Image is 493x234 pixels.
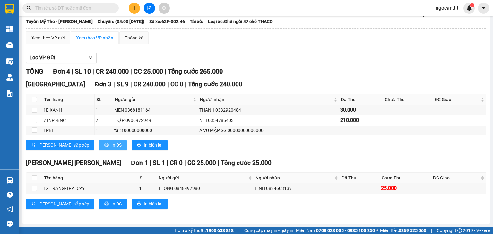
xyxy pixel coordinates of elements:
[221,159,272,167] span: Tổng cước 25.000
[466,5,472,11] img: icon-new-feature
[208,18,273,25] span: Loại xe: Ghế ngồi 47 chỗ THACO
[206,228,234,233] strong: 1900 633 818
[175,227,234,234] span: Hỗ trợ kỹ thuật:
[7,206,13,212] span: notification
[470,3,474,7] sup: 1
[6,177,13,184] img: warehouse-icon
[111,200,122,207] span: In DS
[380,173,431,183] th: Chưa Thu
[6,26,13,32] img: dashboard-icon
[42,173,138,183] th: Tên hàng
[117,81,129,88] span: SL 9
[96,67,129,75] span: CR 240.000
[88,55,93,60] span: down
[478,3,489,14] button: caret-down
[132,199,168,209] button: printerIn biên lai
[150,159,151,167] span: |
[170,81,183,88] span: CC 0
[167,81,169,88] span: |
[26,53,97,63] button: Lọc VP Gửi
[104,201,109,206] span: printer
[199,107,338,114] div: THÀNH 0332920484
[158,185,253,192] div: THÔNG 0848497980
[35,4,111,12] input: Tìm tên, số ĐT hoặc mã đơn
[26,19,93,24] b: Tuyến: Mỹ Tho - [PERSON_NAME]
[199,117,338,124] div: NHI 0354785403
[159,3,170,14] button: aim
[132,140,168,150] button: printerIn biên lai
[255,174,333,181] span: Người nhận
[162,6,166,10] span: aim
[38,142,89,149] span: [PERSON_NAME] sắp xếp
[137,143,141,148] span: printer
[129,3,140,14] button: plus
[340,173,380,183] th: Đã Thu
[7,221,13,227] span: message
[26,159,121,167] span: [PERSON_NAME] [PERSON_NAME]
[72,67,73,75] span: |
[42,94,95,105] th: Tên hàng
[43,107,93,114] div: 1B XANH
[185,81,186,88] span: |
[144,3,155,14] button: file-add
[255,185,338,192] div: LINH 0834603139
[26,199,94,209] button: sort-ascending[PERSON_NAME] sắp xếp
[144,142,162,149] span: In biên lai
[165,67,166,75] span: |
[435,96,480,103] span: ĐC Giao
[134,81,166,88] span: CR 240.000
[149,18,185,25] span: Số xe: 63F-002.46
[132,6,137,10] span: plus
[144,200,162,207] span: In biên lai
[96,127,112,134] div: 1
[6,42,13,48] img: warehouse-icon
[159,174,247,181] span: Người gửi
[431,227,432,234] span: |
[433,174,480,181] span: ĐC Giao
[376,229,378,232] span: ⚪️
[238,227,239,234] span: |
[218,159,219,167] span: |
[130,67,132,75] span: |
[26,140,94,150] button: sort-ascending[PERSON_NAME] sắp xếp
[139,185,156,192] div: 1
[5,4,14,14] img: logo-vxr
[125,34,143,41] div: Thống kê
[339,94,384,105] th: Đã Thu
[96,117,112,124] div: 7
[6,90,13,97] img: solution-icon
[244,227,294,234] span: Cung cấp máy in - giấy in:
[27,6,31,10] span: search
[26,67,43,75] span: TỔNG
[340,116,382,124] div: 210.000
[481,5,487,11] span: caret-down
[95,81,112,88] span: Đơn 3
[383,94,433,105] th: Chưa Thu
[188,81,242,88] span: Tổng cước 240.000
[113,81,115,88] span: |
[114,107,197,114] div: MẾN 0368181164
[153,159,165,167] span: SL 1
[399,228,426,233] strong: 0369 525 060
[98,18,144,25] span: Chuyến: (04:00 [DATE])
[115,96,192,103] span: Người gửi
[26,81,85,88] span: [GEOGRAPHIC_DATA]
[75,67,91,75] span: SL 10
[7,192,13,198] span: question-circle
[381,184,430,192] div: 25.000
[134,67,163,75] span: CC 25.000
[170,159,183,167] span: CR 0
[111,142,122,149] span: In DS
[95,94,113,105] th: SL
[114,117,197,124] div: HỢP 0906972949
[137,201,141,206] span: printer
[6,58,13,65] img: warehouse-icon
[43,185,137,192] div: 1X TRẮNG-TRÁI CÂY
[187,159,216,167] span: CC 25.000
[99,140,127,150] button: printerIn DS
[316,228,375,233] strong: 0708 023 035 - 0935 103 250
[199,127,338,134] div: A VŨ MẬP SG 00000000000000
[38,200,89,207] span: [PERSON_NAME] sắp xếp
[471,3,473,7] span: 1
[147,6,151,10] span: file-add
